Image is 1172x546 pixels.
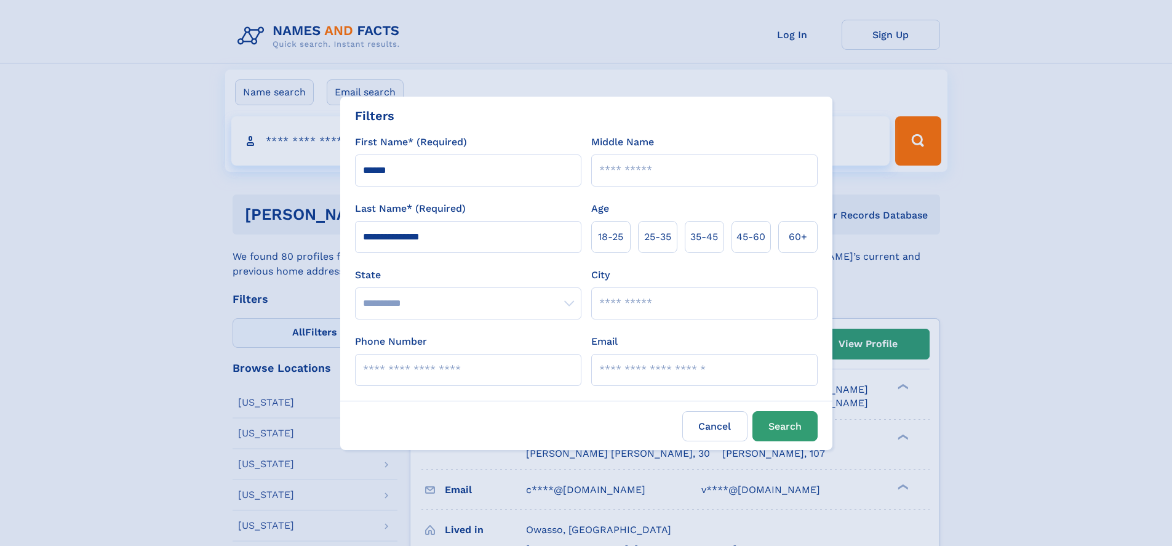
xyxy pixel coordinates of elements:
[591,201,609,216] label: Age
[591,334,618,349] label: Email
[682,411,747,441] label: Cancel
[355,106,394,125] div: Filters
[355,268,581,283] label: State
[355,135,467,150] label: First Name* (Required)
[355,334,427,349] label: Phone Number
[355,201,466,216] label: Last Name* (Required)
[736,230,765,244] span: 45‑60
[690,230,718,244] span: 35‑45
[598,230,623,244] span: 18‑25
[644,230,671,244] span: 25‑35
[591,268,610,283] label: City
[789,230,807,244] span: 60+
[591,135,654,150] label: Middle Name
[752,411,818,441] button: Search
